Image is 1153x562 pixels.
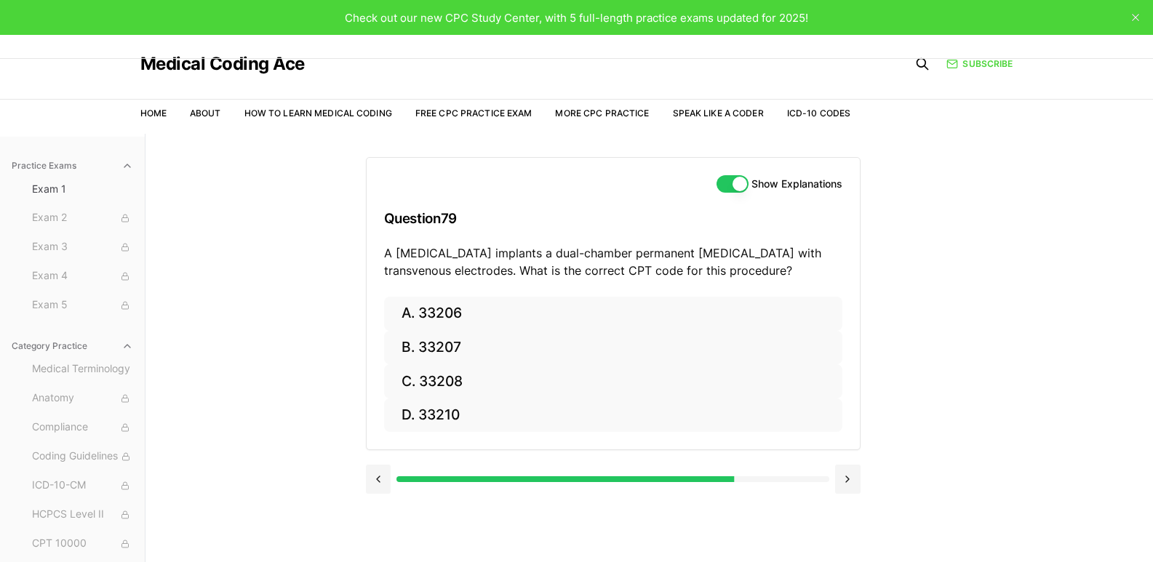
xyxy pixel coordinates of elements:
[345,11,808,25] span: Check out our new CPC Study Center, with 5 full-length practice exams updated for 2025!
[787,108,850,119] a: ICD-10 Codes
[190,108,221,119] a: About
[32,390,133,406] span: Anatomy
[32,507,133,523] span: HCPCS Level II
[415,108,532,119] a: Free CPC Practice Exam
[26,445,139,468] button: Coding Guidelines
[32,182,133,196] span: Exam 1
[751,179,842,189] label: Show Explanations
[26,474,139,497] button: ICD-10-CM
[26,532,139,555] button: CPT 10000
[6,334,139,358] button: Category Practice
[32,210,133,226] span: Exam 2
[384,398,842,433] button: D. 33210
[26,358,139,381] button: Medical Terminology
[26,206,139,230] button: Exam 2
[26,294,139,317] button: Exam 5
[26,416,139,439] button: Compliance
[384,297,842,331] button: A. 33206
[32,297,133,313] span: Exam 5
[384,244,842,279] p: A [MEDICAL_DATA] implants a dual-chamber permanent [MEDICAL_DATA] with transvenous electrodes. Wh...
[384,331,842,365] button: B. 33207
[32,449,133,465] span: Coding Guidelines
[673,108,764,119] a: Speak Like a Coder
[1124,6,1147,29] button: close
[32,536,133,552] span: CPT 10000
[32,361,133,377] span: Medical Terminology
[555,108,649,119] a: More CPC Practice
[32,478,133,494] span: ICD-10-CM
[26,236,139,259] button: Exam 3
[32,420,133,435] span: Compliance
[26,387,139,410] button: Anatomy
[32,268,133,284] span: Exam 4
[384,197,842,240] h3: Question 79
[26,503,139,526] button: HCPCS Level II
[384,364,842,398] button: C. 33208
[140,55,305,73] a: Medical Coding Ace
[32,239,133,255] span: Exam 3
[6,154,139,177] button: Practice Exams
[140,108,167,119] a: Home
[26,177,139,201] button: Exam 1
[26,265,139,288] button: Exam 4
[946,57,1013,71] a: Subscribe
[244,108,392,119] a: How to Learn Medical Coding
